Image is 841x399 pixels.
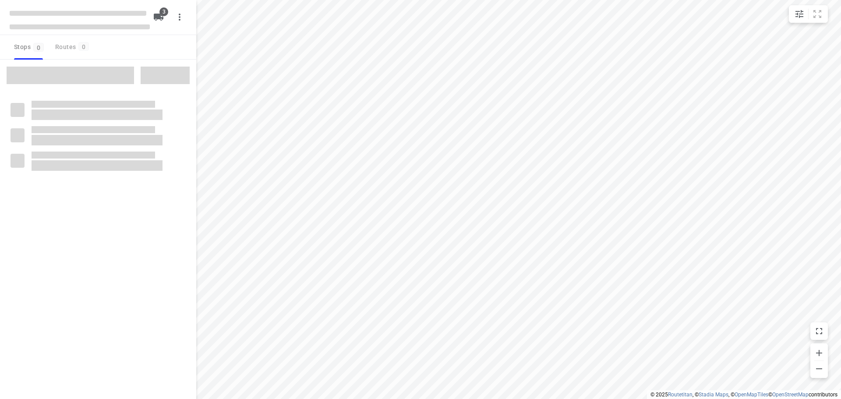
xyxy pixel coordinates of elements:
[772,392,809,398] a: OpenStreetMap
[699,392,728,398] a: Stadia Maps
[650,392,837,398] li: © 2025 , © , © © contributors
[735,392,768,398] a: OpenMapTiles
[791,5,808,23] button: Map settings
[668,392,693,398] a: Routetitan
[789,5,828,23] div: small contained button group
